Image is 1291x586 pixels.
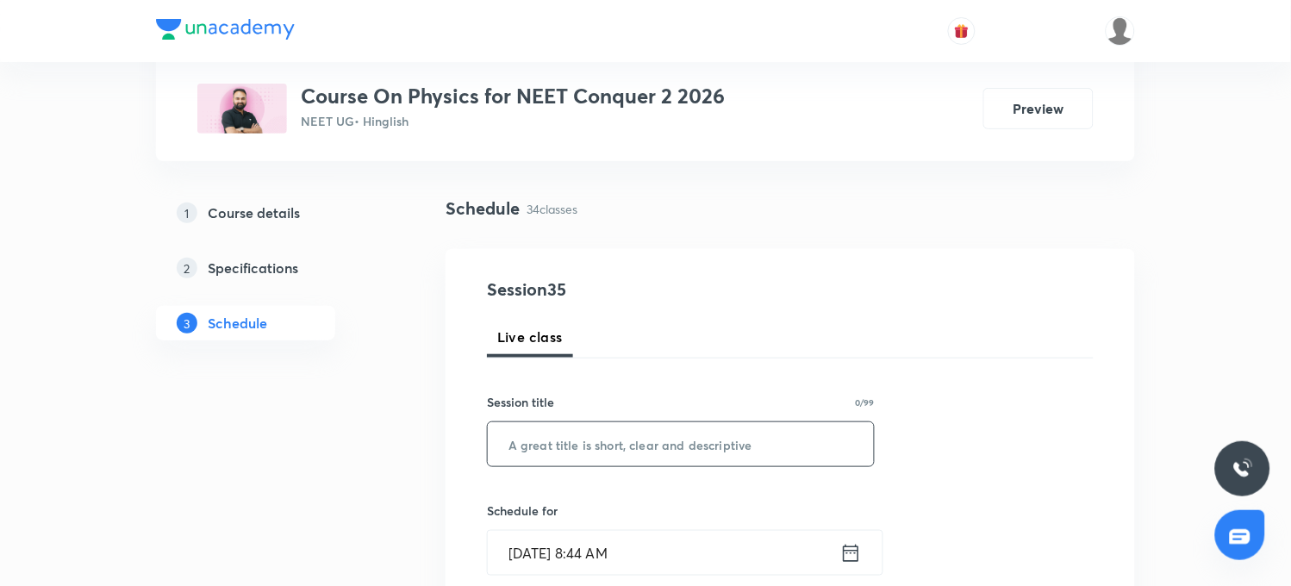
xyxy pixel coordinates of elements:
img: ttu [1232,458,1253,479]
h5: Course details [208,203,300,223]
h6: Session title [487,393,554,411]
p: NEET UG • Hinglish [301,112,725,130]
button: Preview [983,88,1094,129]
input: A great title is short, clear and descriptive [488,422,874,466]
p: 0/99 [856,398,875,407]
h5: Specifications [208,258,298,278]
a: Company Logo [156,19,295,44]
p: 2 [177,258,197,278]
p: 3 [177,313,197,334]
img: E5728D4E-31F4-41E1-B73E-20BE2D4C7548_plus.png [197,84,287,134]
h4: Schedule [446,196,520,221]
button: avatar [948,17,976,45]
img: Company Logo [156,19,295,40]
p: 34 classes [527,200,577,218]
img: avatar [954,23,970,39]
img: Vinita Malik [1106,16,1135,46]
h3: Course On Physics for NEET Conquer 2 2026 [301,84,725,109]
a: 2Specifications [156,251,390,285]
span: Live class [497,327,563,347]
h5: Schedule [208,313,267,334]
p: 1 [177,203,197,223]
h6: Schedule for [487,502,875,520]
a: 1Course details [156,196,390,230]
h4: Session 35 [487,277,801,302]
